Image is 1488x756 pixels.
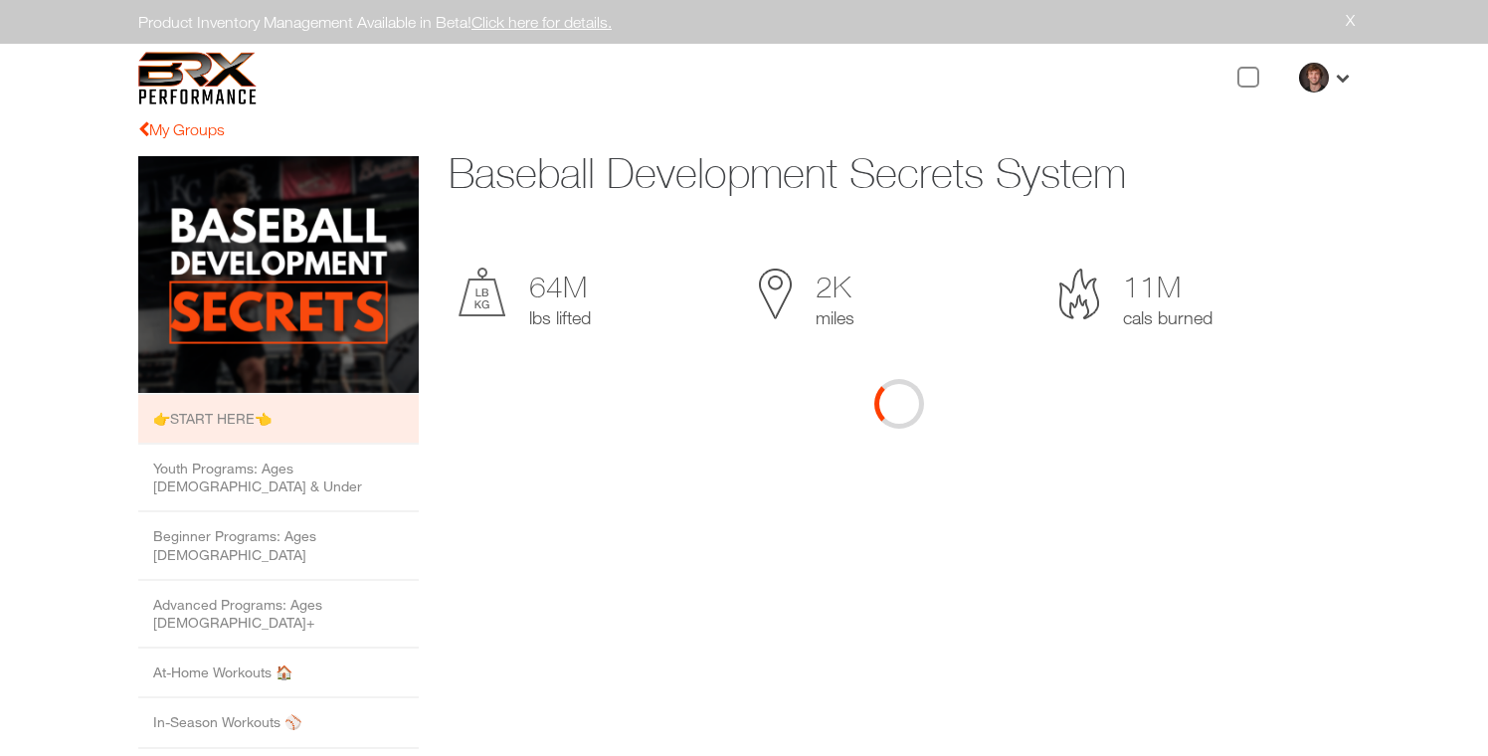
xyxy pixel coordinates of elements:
span: 2K [759,268,1039,306]
li: Advanced Programs: Ages 16+ [138,581,419,649]
li: Youth Programs: Ages 12 & Under [138,445,419,512]
a: X [1346,10,1355,30]
span: 11M [1059,268,1340,306]
img: ios_large.png [138,156,419,393]
div: cals burned [1059,268,1340,329]
li: In-Season Workouts ⚾️ [138,698,419,748]
img: thumb.jpg [1299,63,1329,93]
div: lbs lifted [459,268,739,329]
img: 6f7da32581c89ca25d665dc3aae533e4f14fe3ef_original.svg [138,52,257,104]
div: Product Inventory Management Available in Beta! [123,10,1365,34]
div: miles [759,268,1039,329]
li: 👉START HERE👈 [138,395,419,445]
li: At-Home Workouts 🏠 [138,649,419,698]
a: Click here for details. [471,13,612,31]
li: Beginner Programs: Ages 13 to 15 [138,512,419,580]
a: My Groups [138,120,225,138]
h1: Baseball Development Secrets System [449,144,1195,203]
span: 64M [459,268,739,306]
